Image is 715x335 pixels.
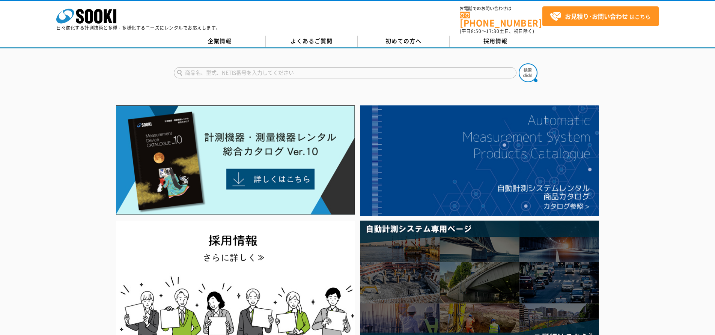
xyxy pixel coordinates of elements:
[460,12,542,27] a: [PHONE_NUMBER]
[116,105,355,215] img: Catalog Ver10
[565,12,628,21] strong: お見積り･お問い合わせ
[360,105,599,216] img: 自動計測システムカタログ
[174,36,266,47] a: 企業情報
[486,28,500,35] span: 17:30
[358,36,450,47] a: 初めての方へ
[542,6,659,26] a: お見積り･お問い合わせはこちら
[174,67,516,78] input: 商品名、型式、NETIS番号を入力してください
[460,6,542,11] span: お電話でのお問い合わせは
[460,28,534,35] span: (平日 ～ 土日、祝日除く)
[519,63,537,82] img: btn_search.png
[385,37,421,45] span: 初めての方へ
[471,28,482,35] span: 8:50
[266,36,358,47] a: よくあるご質問
[450,36,542,47] a: 採用情報
[550,11,650,22] span: はこちら
[56,26,221,30] p: 日々進化する計測技術と多種・多様化するニーズにレンタルでお応えします。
